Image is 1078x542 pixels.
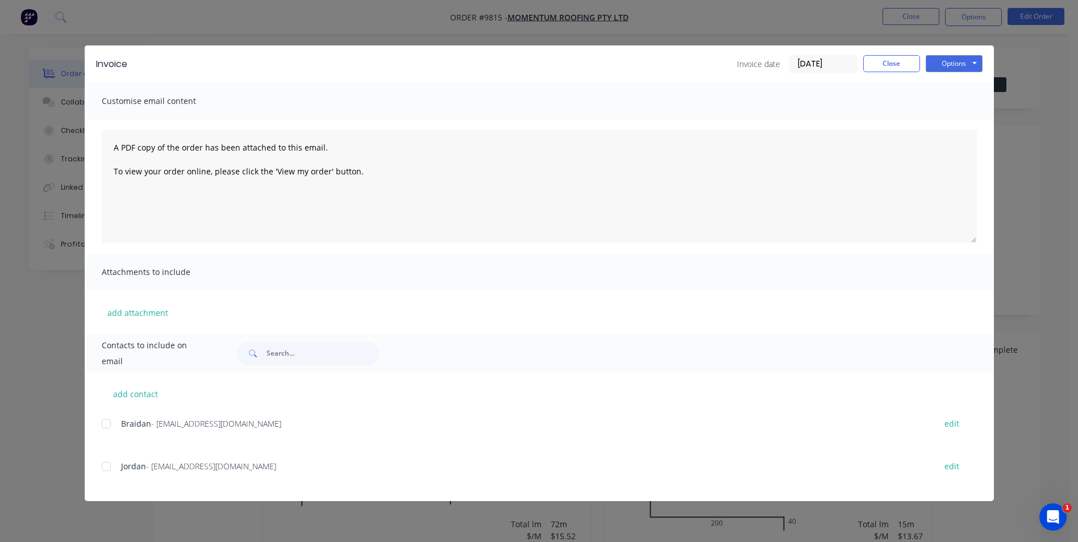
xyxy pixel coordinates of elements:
[938,458,966,474] button: edit
[102,337,209,369] span: Contacts to include on email
[102,385,170,402] button: add contact
[151,418,281,429] span: - [EMAIL_ADDRESS][DOMAIN_NAME]
[96,57,127,71] div: Invoice
[102,130,977,243] textarea: A PDF copy of the order has been attached to this email. To view your order online, please click ...
[926,55,983,72] button: Options
[1039,503,1067,531] iframe: Intercom live chat
[102,304,174,321] button: add attachment
[146,461,276,472] span: - [EMAIL_ADDRESS][DOMAIN_NAME]
[938,416,966,431] button: edit
[102,93,227,109] span: Customise email content
[102,264,227,280] span: Attachments to include
[121,418,151,429] span: Braidan
[1063,503,1072,512] span: 1
[737,58,780,70] span: Invoice date
[121,461,146,472] span: Jordan
[267,342,379,365] input: Search...
[863,55,920,72] button: Close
